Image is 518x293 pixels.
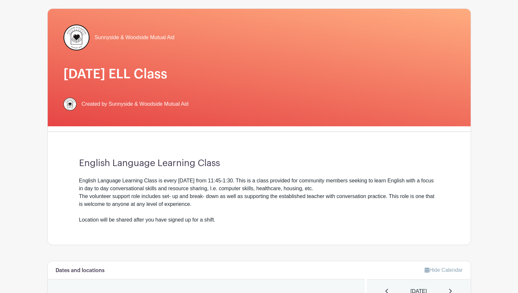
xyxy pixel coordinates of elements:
[82,100,189,108] span: Created by Sunnyside & Woodside Mutual Aid
[79,177,439,224] div: English Language Learning Class is every [DATE] from 11:45-1:30. This is a class provided for com...
[63,24,90,51] img: 256.png
[56,268,105,274] h6: Dates and locations
[425,267,462,273] a: Hide Calendar
[63,98,76,111] img: 256.png
[63,66,455,82] h1: [DATE] ELL Class
[95,34,175,41] span: Sunnyside & Woodside Mutual Aid
[79,158,439,169] h3: English Language Learning Class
